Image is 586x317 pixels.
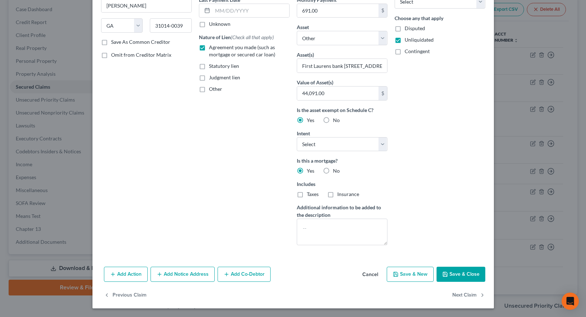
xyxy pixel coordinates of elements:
[562,293,579,310] div: Open Intercom Messenger
[297,106,387,114] label: Is the asset exempt on Schedule C?
[297,59,387,73] input: Specify...
[378,4,387,18] div: $
[111,52,171,58] span: Omit from Creditor Matrix
[333,117,340,123] span: No
[231,34,274,40] span: (Check all that apply)
[297,130,310,137] label: Intent
[209,74,240,80] span: Judgment lien
[218,267,271,282] button: Add Co-Debtor
[387,267,434,282] button: Save & New
[357,267,384,282] button: Cancel
[297,87,378,100] input: 0.00
[297,24,309,30] span: Asset
[333,168,340,174] span: No
[104,267,148,282] button: Add Action
[395,14,485,22] label: Choose any that apply
[405,37,434,43] span: Unliquidated
[297,51,314,59] label: Asset(s)
[209,44,275,57] span: Agreement you made (such as mortgage or secured car loan)
[297,204,387,219] label: Additional information to be added to the description
[209,86,222,92] span: Other
[307,168,314,174] span: Yes
[378,87,387,100] div: $
[209,20,230,28] label: Unknown
[213,4,289,18] input: MM/DD/YYYY
[297,79,333,86] label: Value of Asset(s)
[297,4,378,18] input: 0.00
[199,33,274,41] label: Nature of Lien
[151,267,215,282] button: Add Notice Address
[150,18,192,33] input: Enter zip...
[297,157,387,164] label: Is this a mortgage?
[104,288,147,303] button: Previous Claim
[307,191,319,197] span: Taxes
[437,267,485,282] button: Save & Close
[337,191,359,197] span: Insurance
[405,25,425,31] span: Disputed
[307,117,314,123] span: Yes
[111,38,170,46] label: Save As Common Creditor
[297,180,387,188] label: Includes
[209,63,239,69] span: Statutory lien
[405,48,430,54] span: Contingent
[452,288,485,303] button: Next Claim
